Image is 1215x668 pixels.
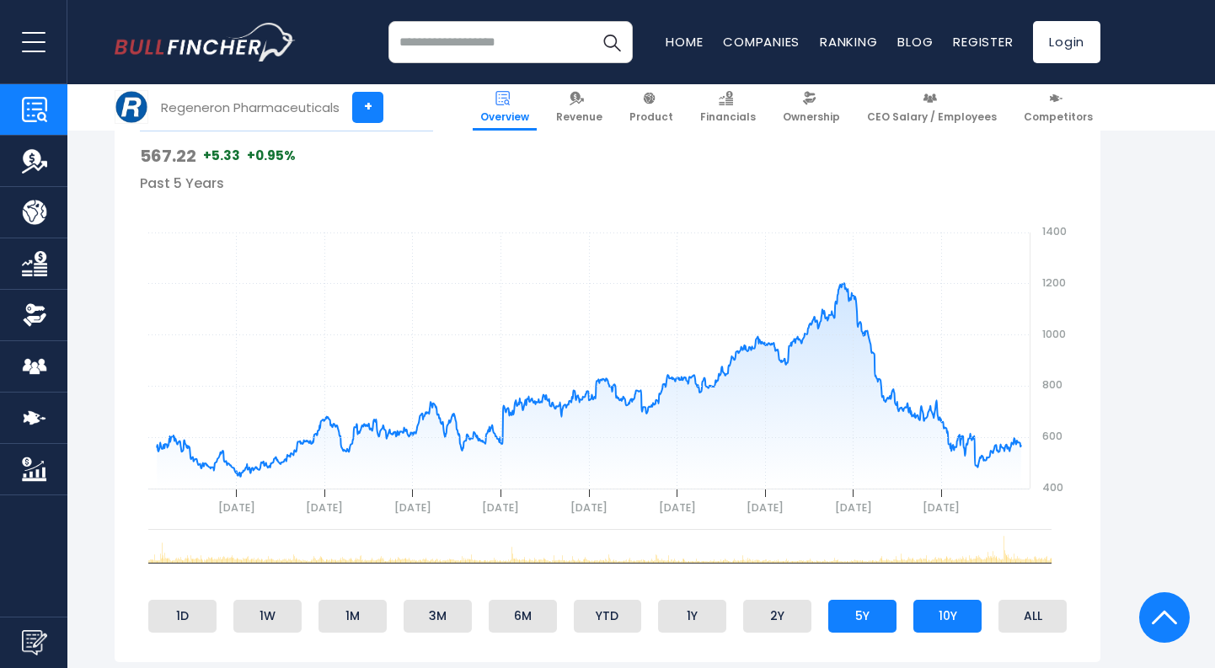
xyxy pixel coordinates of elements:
[835,500,872,515] text: [DATE]
[570,500,607,515] text: [DATE]
[574,600,642,632] li: YTD
[556,110,602,124] span: Revenue
[218,500,255,515] text: [DATE]
[1042,327,1066,341] text: 1000
[723,33,800,51] a: Companies
[867,110,997,124] span: CEO Salary / Employees
[549,84,610,131] a: Revenue
[140,174,224,193] span: Past 5 Years
[115,23,296,61] img: bullfincher logo
[913,600,982,632] li: 10Y
[1024,110,1093,124] span: Competitors
[1042,377,1062,392] text: 800
[591,21,633,63] button: Search
[352,92,383,123] a: +
[658,600,726,632] li: 1Y
[700,110,756,124] span: Financials
[859,84,1004,131] a: CEO Salary / Employees
[203,147,240,164] span: +5.33
[306,500,343,515] text: [DATE]
[998,600,1067,632] li: ALL
[1042,224,1067,238] text: 1400
[659,500,696,515] text: [DATE]
[140,192,1075,529] svg: gh
[828,600,897,632] li: 5Y
[247,147,296,164] span: +0.95%
[140,145,196,167] span: 567.22
[489,600,557,632] li: 6M
[747,500,784,515] text: [DATE]
[1016,84,1100,131] a: Competitors
[693,84,763,131] a: Financials
[1033,21,1100,63] a: Login
[783,110,840,124] span: Ownership
[1042,429,1062,443] text: 600
[233,600,302,632] li: 1W
[473,84,537,131] a: Overview
[923,500,960,515] text: [DATE]
[666,33,703,51] a: Home
[622,84,681,131] a: Product
[629,110,673,124] span: Product
[1042,275,1066,290] text: 1200
[22,302,47,328] img: Ownership
[394,500,431,515] text: [DATE]
[115,91,147,123] img: REGN logo
[140,110,433,131] h2: Regeneron Pharmaceuticals (REGN)
[480,110,529,124] span: Overview
[1042,480,1063,494] text: 400
[743,600,811,632] li: 2Y
[820,33,877,51] a: Ranking
[953,33,1013,51] a: Register
[897,33,933,51] a: Blog
[115,23,296,61] a: Go to homepage
[775,84,848,131] a: Ownership
[161,98,340,117] div: Regeneron Pharmaceuticals
[482,500,519,515] text: [DATE]
[404,600,472,632] li: 3M
[318,600,387,632] li: 1M
[148,600,217,632] li: 1D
